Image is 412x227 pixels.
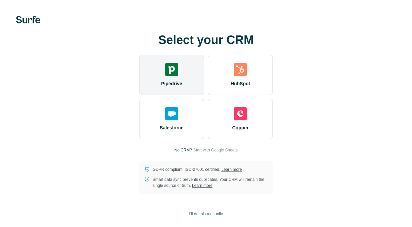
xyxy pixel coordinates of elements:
img: pipedrive's logo [165,63,178,76]
p: No CRM? [174,147,192,153]
span: Pipedrive [161,80,182,87]
a: Learn more [221,167,242,172]
button: Start with Google Sheets [193,147,238,153]
h1: Select your CRM [139,33,273,47]
button: I’ll do this manually [184,209,227,219]
span: Salesforce [160,124,184,131]
img: salesforce's logo [165,107,178,120]
p: GDPR compliant. ISO-27001 certified. [153,166,242,173]
span: HubSpot [231,80,250,87]
span: I’ll do this manually [189,211,223,217]
img: hubspot's logo [234,63,247,76]
a: Learn more [192,183,212,188]
img: copper's logo [234,107,247,120]
span: Copper [232,124,249,131]
img: Surfe's logo [16,16,40,23]
p: Smart data sync prevents duplicates. Your CRM will remain the single source of truth. [153,177,267,189]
